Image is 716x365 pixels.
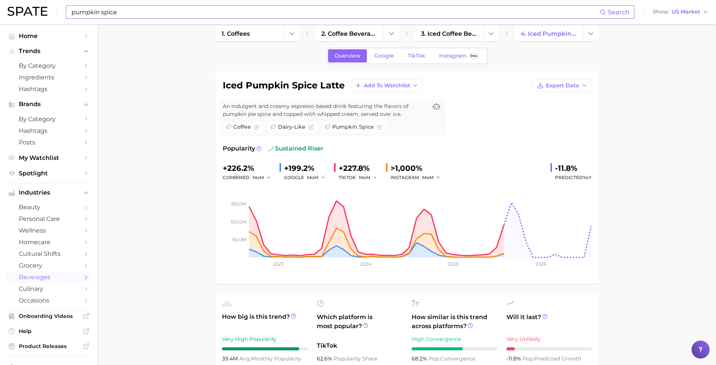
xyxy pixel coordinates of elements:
button: Flag as miscategorized or irrelevant [309,125,314,130]
tspan: 2023 [273,261,284,267]
button: MoM [422,173,441,182]
div: +199.2% [284,162,328,174]
div: +226.2% [223,162,274,174]
span: US Market [672,10,700,14]
a: culinary [6,283,92,295]
button: MoM [307,173,326,182]
span: sustained riser [268,144,324,153]
a: TikTok [401,49,432,62]
span: 2. coffee beverages [321,30,377,37]
a: Spotlight [6,167,92,179]
div: 6 / 10 [412,347,497,350]
span: Show [653,10,669,14]
span: Help [19,328,79,335]
span: popularity share [334,355,377,362]
div: High Convergence [412,335,497,344]
span: culinary [19,285,79,292]
abbr: average [239,355,251,362]
span: Search [608,9,629,16]
span: Popularity [223,144,255,153]
div: TIKTOK [339,173,380,182]
span: Google [374,53,394,59]
a: Posts [6,137,92,148]
a: 2. coffee beverages [315,26,383,41]
a: grocery [6,260,92,271]
span: Which platform is most popular? [317,313,403,338]
a: cultural shifts [6,248,92,260]
a: 1. coffees [215,26,284,41]
span: occasions [19,297,79,304]
span: Predicted [555,173,591,182]
span: homecare [19,239,79,246]
span: monthly popularity [239,355,301,362]
button: Change Category [383,26,400,41]
span: convergence [429,355,475,362]
abbr: popularity index [523,355,534,362]
div: +227.8% [339,162,380,174]
a: InstagramBeta [433,49,486,62]
a: Onboarding Videos [6,310,92,322]
span: Export Data [546,82,579,89]
a: Home [6,30,92,42]
a: beverages [6,271,92,283]
a: beauty [6,201,92,213]
span: >1,000% [391,164,423,173]
img: SPATE [8,7,47,16]
a: Hashtags [6,83,92,95]
span: Trends [19,48,79,55]
span: beverages [19,274,79,281]
button: Trends [6,46,92,57]
span: Spotlight [19,170,79,177]
span: MoM [252,174,264,181]
abbr: popularity index [429,355,440,362]
a: Ingredients [6,71,92,83]
a: occasions [6,295,92,306]
span: YoY [583,175,591,180]
a: Overview [328,49,367,62]
div: -11.8% [555,162,591,174]
span: MoM [422,174,433,181]
span: wellness [19,227,79,234]
span: Industries [19,189,79,196]
span: TikTok [317,341,403,350]
span: Hashtags [19,85,79,93]
span: Overview [334,53,360,59]
span: personal care [19,215,79,222]
button: Industries [6,187,92,198]
span: MoM [359,174,370,181]
span: 3. iced coffee beverages [421,30,477,37]
span: Will it last? [506,313,592,331]
div: Very High Popularity [222,335,308,344]
span: pumpkin spice [332,123,374,131]
span: TikTok [408,53,425,59]
button: Brands [6,99,92,110]
tspan: 2024 [360,261,371,267]
span: 68.2% [412,355,429,362]
tspan: 2026 [535,261,546,267]
span: cultural shifts [19,250,79,257]
button: ShowUS Market [651,7,710,17]
button: Flag as miscategorized or irrelevant [254,125,259,130]
button: Add to Watchlist [351,79,423,92]
button: Change Category [583,26,599,41]
input: Search here for a brand, industry, or ingredient [71,6,600,18]
span: predicted growth [523,355,581,362]
span: Beta [470,53,477,59]
span: 39.4m [222,355,239,362]
span: Ingredients [19,74,79,81]
a: Hashtags [6,125,92,137]
a: 4. iced pumpkin spice latte [514,26,583,41]
span: 4. iced pumpkin spice latte [521,30,576,37]
span: Hashtags [19,127,79,134]
div: 9 / 10 [222,347,308,350]
h1: iced pumpkin spice latte [223,81,345,90]
span: Posts [19,139,79,146]
button: MoM [359,173,378,182]
a: wellness [6,225,92,236]
button: Flag as miscategorized or irrelevant [377,125,382,130]
div: combined [223,173,274,182]
span: by Category [19,116,79,123]
span: An indulgent and creamy espresso-based drink featuring the flavors of pumpkin pie spice and toppe... [223,102,427,118]
span: dairy-like [278,123,306,131]
span: Home [19,32,79,40]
